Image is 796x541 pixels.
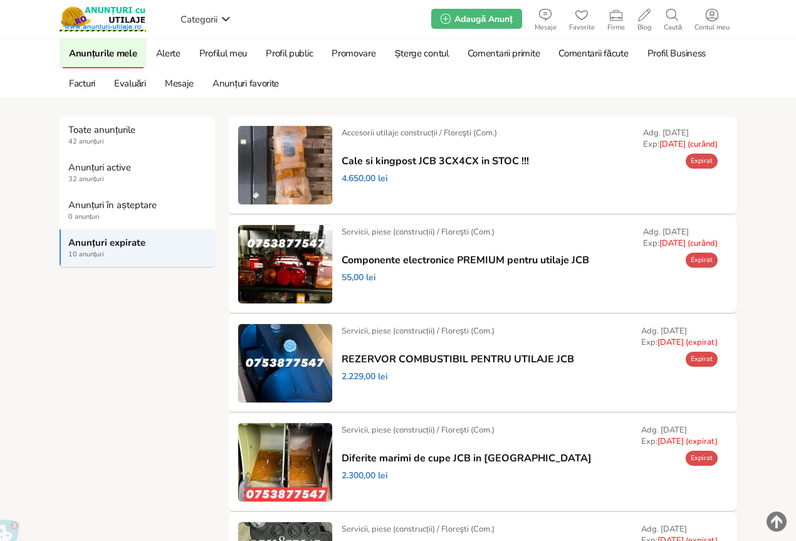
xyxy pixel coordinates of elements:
[389,38,455,68] a: Șterge contul
[601,24,631,31] span: Firme
[342,155,529,167] a: Cale si kingpost JCB 3CX4CX in STOC !!!
[63,68,102,98] a: Facturi
[108,68,152,98] a: Evaluări
[342,453,592,464] a: Diferite marimi de cupe JCB in [GEOGRAPHIC_DATA]
[691,354,713,364] span: Expirat
[193,38,253,68] a: Profilul meu
[691,156,713,165] span: Expirat
[238,126,332,204] img: Cale si kingpost JCB 3CX4CX in STOC !!!
[631,24,657,31] span: Blog
[688,6,736,31] a: Contul meu
[68,162,207,173] strong: Anunțuri active
[342,255,589,266] a: Componente electronice PREMIUM pentru utilaje JCB
[68,124,207,135] strong: Toate anunțurile
[60,154,215,192] a: Anunțuri active 32 anunțuri
[563,6,601,31] a: Favorite
[342,173,388,184] span: 4.650,00 lei
[657,24,688,31] span: Caută
[238,423,332,502] img: Diferite marimi de cupe JCB in STOC
[181,13,217,26] span: Categorii
[342,424,495,436] div: Servicii, piese (construcții) / Floreşti (Com.)
[431,9,521,29] a: Adaugă Anunț
[68,237,207,248] strong: Anunțuri expirate
[691,255,713,265] span: Expirat
[657,337,718,348] span: [DATE] (expirat)
[454,13,512,25] span: Adaugă Anunț
[238,324,332,402] img: REZERVOR COMBUSTIBIL PENTRU UTILAJE JCB
[342,371,388,382] span: 2.229,00 lei
[563,24,601,31] span: Favorite
[206,68,285,98] a: Anunțuri favorite
[528,24,563,31] span: Mesaje
[68,174,207,184] span: 32 anunțuri
[643,226,718,249] div: Adg. [DATE] Exp:
[63,38,144,68] a: Anunțurile mele
[342,226,495,238] div: Servicii, piese (construcții) / Floreşti (Com.)
[60,192,215,229] a: Anunțuri în așteptare 0 anunțuri
[342,127,497,139] div: Accesorii utilaje construcții / Floreşti (Com.)
[342,523,495,535] div: Servicii, piese (construcții) / Floreşti (Com.)
[177,9,234,28] a: Categorii
[159,68,200,98] a: Mesaje
[342,325,495,337] div: Servicii, piese (construcții) / Floreşti (Com.)
[528,6,563,31] a: Mesaje
[691,453,713,463] span: Expirat
[60,229,215,267] a: Anunțuri expirate 10 anunțuri
[659,238,718,249] span: [DATE] (curând)
[150,38,187,68] a: Alerte
[631,6,657,31] a: Blog
[342,272,376,283] span: 55,00 lei
[601,6,631,31] a: Firme
[688,24,736,31] span: Contul meu
[342,470,388,481] span: 2.300,00 lei
[659,139,718,150] span: [DATE] (curând)
[767,512,787,532] img: scroll-to-top.png
[461,38,547,68] a: Comentarii primite
[641,38,713,68] a: Profil Business
[552,38,634,68] a: Comentarii făcute
[60,6,146,31] img: Anunturi-Utilaje.RO
[657,436,718,447] span: [DATE] (expirat)
[60,117,215,154] a: Toate anunțurile 42 anunțuri
[68,212,207,222] span: 0 anunțuri
[68,199,207,211] strong: Anunțuri în așteptare
[657,6,688,31] a: Caută
[68,137,207,147] span: 42 anunțuri
[643,127,718,150] div: Adg. [DATE] Exp:
[10,521,19,530] span: 3
[259,38,319,68] a: Profil public
[641,424,718,447] div: Adg. [DATE] Exp:
[68,249,207,260] span: 10 anunțuri
[325,38,382,68] a: Promovare
[342,354,574,365] a: REZERVOR COMBUSTIBIL PENTRU UTILAJE JCB
[641,325,718,348] div: Adg. [DATE] Exp:
[238,225,332,303] img: Componente electronice PREMIUM pentru utilaje JCB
